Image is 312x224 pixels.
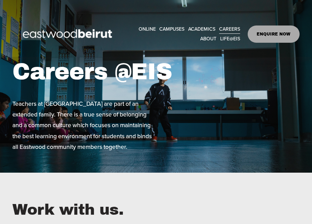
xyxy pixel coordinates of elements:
img: EastwoodIS Global Site [12,17,125,52]
a: folder dropdown [220,34,240,44]
span: ABOUT [200,34,216,43]
a: ONLINE [139,24,156,34]
span: ACADEMICS [188,25,215,34]
a: folder dropdown [200,34,216,44]
a: CAREERS [219,24,240,34]
h1: Careers @EIS [12,58,178,86]
a: folder dropdown [159,24,184,34]
a: ENQUIRE NOW [248,26,300,43]
span: CAMPUSES [159,25,184,34]
span: LIFE@EIS [220,34,240,43]
p: Teachers at [GEOGRAPHIC_DATA] are part of an extended family. There is a true sense of belonging ... [12,98,154,152]
h2: Work with us. [12,200,299,220]
a: folder dropdown [188,24,215,34]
